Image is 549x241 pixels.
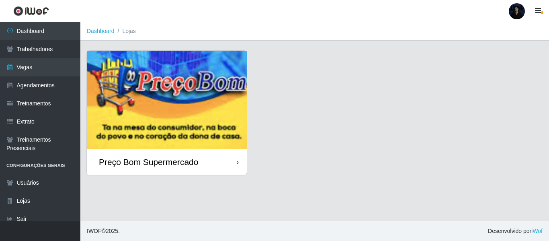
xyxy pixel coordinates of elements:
[87,51,247,175] a: Preço Bom Supermercado
[13,6,49,16] img: CoreUI Logo
[531,228,543,234] a: iWof
[87,51,247,149] img: cardImg
[87,228,102,234] span: IWOF
[488,227,543,235] span: Desenvolvido por
[80,22,549,41] nav: breadcrumb
[99,157,198,167] div: Preço Bom Supermercado
[87,227,120,235] span: © 2025 .
[87,28,115,34] a: Dashboard
[115,27,136,35] li: Lojas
